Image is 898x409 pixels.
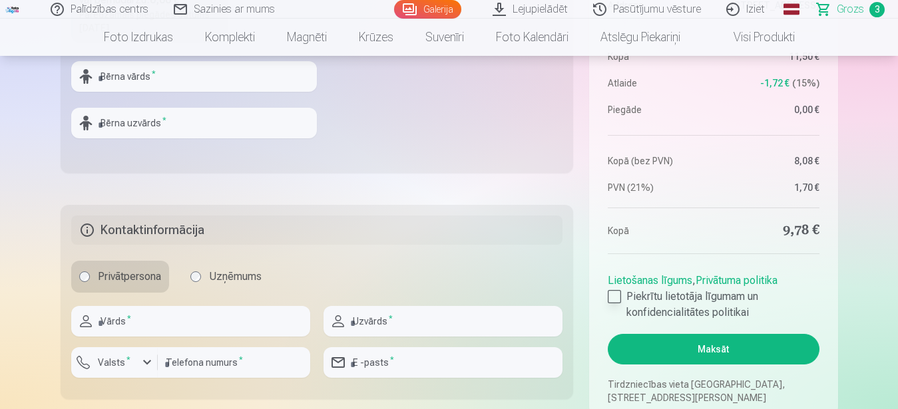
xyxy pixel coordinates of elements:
[837,1,864,17] span: Grozs
[189,19,271,56] a: Komplekti
[71,261,169,293] label: Privātpersona
[760,76,789,90] span: -1,72 €
[608,334,819,364] button: Maksāt
[608,274,692,287] a: Lietošanas līgums
[608,103,707,116] dt: Piegāde
[696,274,778,287] a: Privātuma politika
[608,154,707,168] dt: Kopā (bez PVN)
[88,19,189,56] a: Foto izdrukas
[71,215,563,245] h5: Kontaktinformācija
[869,2,885,17] span: 3
[608,289,819,321] label: Piekrītu lietotāja līgumam un konfidencialitātes politikai
[79,271,90,282] input: Privātpersona
[71,347,158,378] button: Valsts*
[93,356,136,369] label: Valsts
[182,261,270,293] label: Uzņēmums
[608,378,819,404] p: Tirdzniecības vieta [GEOGRAPHIC_DATA], [STREET_ADDRESS][PERSON_NAME]
[720,181,819,194] dd: 1,70 €
[720,221,819,240] dd: 9,78 €
[608,267,819,321] div: ,
[720,154,819,168] dd: 8,08 €
[480,19,584,56] a: Foto kalendāri
[409,19,480,56] a: Suvenīri
[720,50,819,63] dd: 11,50 €
[271,19,343,56] a: Magnēti
[696,19,811,56] a: Visi produkti
[792,76,819,90] span: 15 %
[343,19,409,56] a: Krūzes
[608,181,707,194] dt: PVN (21%)
[608,76,707,90] dt: Atlaide
[190,271,201,282] input: Uzņēmums
[608,50,707,63] dt: Kopā
[608,221,707,240] dt: Kopā
[5,5,20,13] img: /fa1
[720,103,819,116] dd: 0,00 €
[584,19,696,56] a: Atslēgu piekariņi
